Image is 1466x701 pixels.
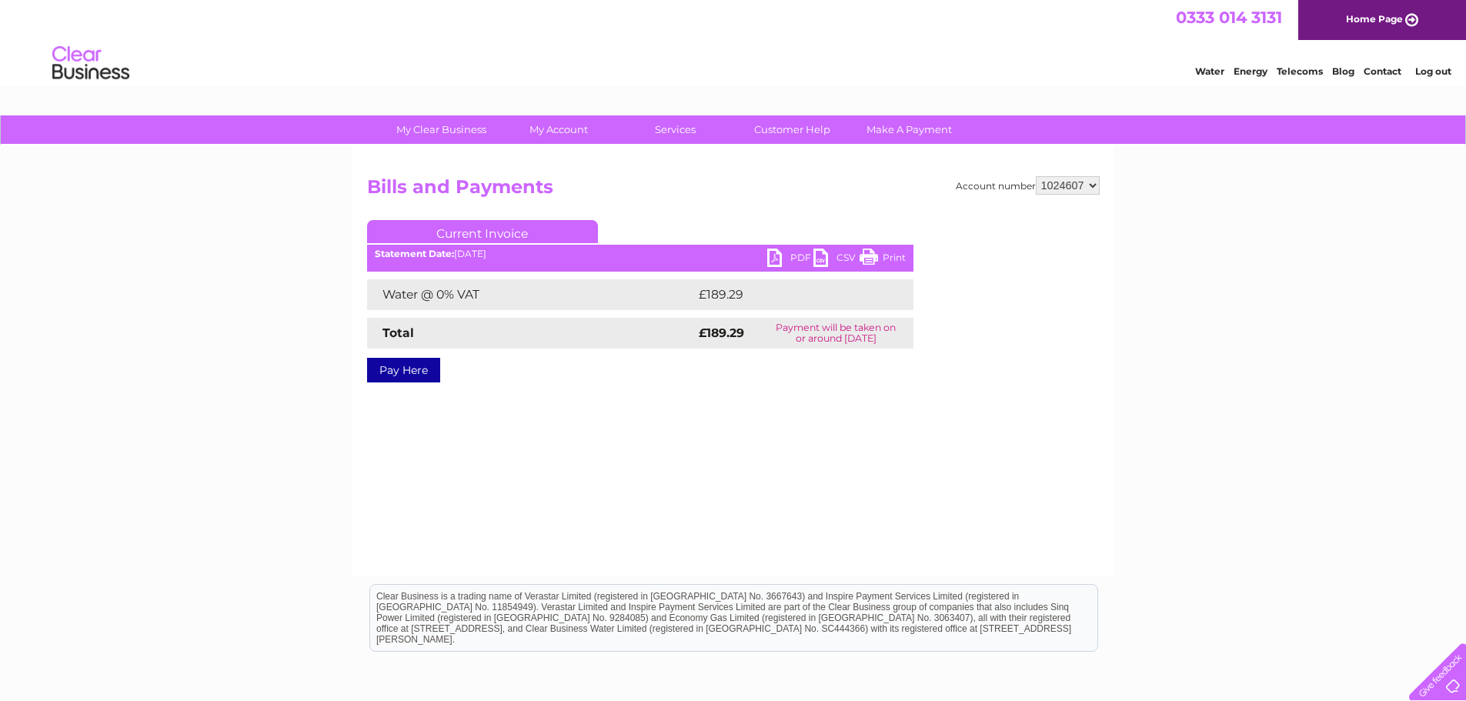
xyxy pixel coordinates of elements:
[367,249,913,259] div: [DATE]
[1277,65,1323,77] a: Telecoms
[1415,65,1451,77] a: Log out
[956,176,1100,195] div: Account number
[367,220,598,243] a: Current Invoice
[495,115,622,144] a: My Account
[759,318,913,349] td: Payment will be taken on or around [DATE]
[699,325,744,340] strong: £189.29
[375,248,454,259] b: Statement Date:
[860,249,906,271] a: Print
[1195,65,1224,77] a: Water
[813,249,860,271] a: CSV
[1234,65,1267,77] a: Energy
[370,8,1097,75] div: Clear Business is a trading name of Verastar Limited (registered in [GEOGRAPHIC_DATA] No. 3667643...
[367,358,440,382] a: Pay Here
[1364,65,1401,77] a: Contact
[1332,65,1354,77] a: Blog
[52,40,130,87] img: logo.png
[846,115,973,144] a: Make A Payment
[695,279,886,310] td: £189.29
[729,115,856,144] a: Customer Help
[1176,8,1282,27] a: 0333 014 3131
[367,176,1100,205] h2: Bills and Payments
[767,249,813,271] a: PDF
[382,325,414,340] strong: Total
[367,279,695,310] td: Water @ 0% VAT
[612,115,739,144] a: Services
[378,115,505,144] a: My Clear Business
